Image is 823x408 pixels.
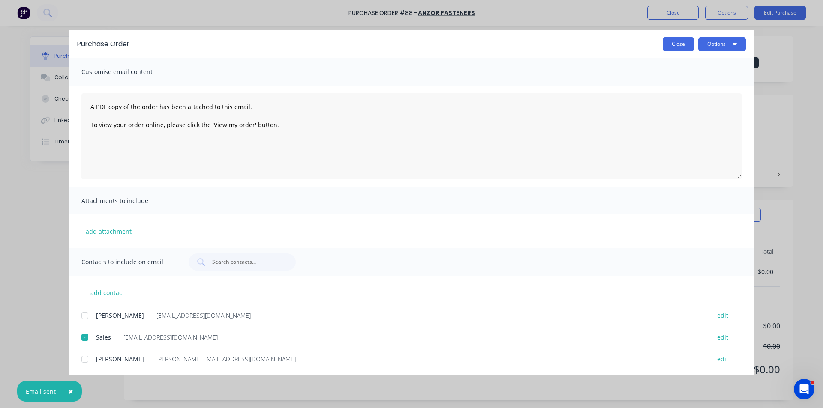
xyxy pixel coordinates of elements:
button: add contact [81,286,133,299]
input: Search contacts... [211,258,282,266]
button: edit [712,309,733,321]
span: [EMAIL_ADDRESS][DOMAIN_NAME] [123,333,218,342]
button: Options [698,37,746,51]
span: [EMAIL_ADDRESS][DOMAIN_NAME] [156,311,251,320]
div: Purchase Order [77,39,129,49]
button: edit [712,353,733,365]
button: Close [60,381,82,402]
button: Close [663,37,694,51]
div: Email sent [26,387,56,396]
span: Contacts to include on email [81,256,176,268]
span: × [68,385,73,397]
span: - [149,354,151,363]
textarea: A PDF copy of the order has been attached to this email. To view your order online, please click ... [81,93,742,179]
span: [PERSON_NAME] [96,311,144,320]
span: [PERSON_NAME] [96,354,144,363]
span: Attachments to include [81,195,176,207]
span: - [149,311,151,320]
span: Customise email content [81,66,176,78]
button: add attachment [81,225,136,238]
span: - [116,333,118,342]
span: [PERSON_NAME][EMAIL_ADDRESS][DOMAIN_NAME] [156,354,296,363]
iframe: Intercom live chat [794,379,814,399]
button: edit [712,331,733,343]
span: Sales [96,333,111,342]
